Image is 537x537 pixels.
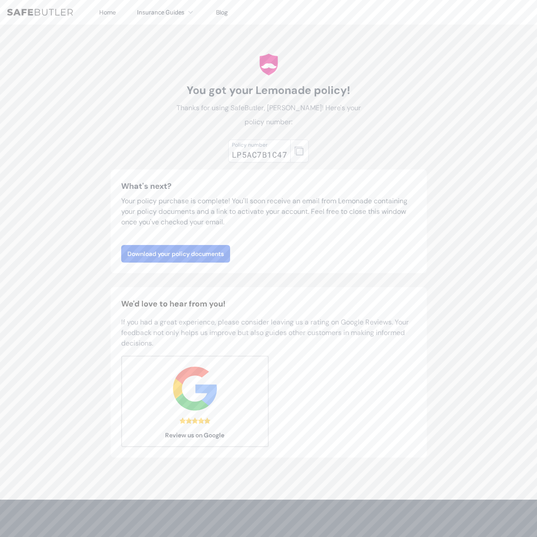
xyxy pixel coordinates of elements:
div: Policy number [232,141,287,148]
p: If you had a great experience, please consider leaving us a rating on Google Reviews. Your feedba... [121,317,416,349]
h2: We'd love to hear from you! [121,298,416,310]
p: Your policy purchase is complete! You'll soon receive an email from Lemonade containing your poli... [121,196,416,227]
div: 5.0 [180,418,210,424]
p: Thanks for using SafeButler, [PERSON_NAME]! Here's your policy number: [170,101,367,129]
h1: You got your Lemonade policy! [170,83,367,97]
a: Home [99,8,116,16]
a: Review us on Google [121,356,269,447]
img: google.svg [173,367,217,411]
a: Blog [216,8,228,16]
div: LP5AC7B1C47 [232,148,287,161]
button: Insurance Guides [137,7,195,18]
span: Review us on Google [122,431,268,440]
img: SafeButler Text Logo [7,9,73,16]
h3: What's next? [121,180,416,192]
a: Download your policy documents [121,245,230,263]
